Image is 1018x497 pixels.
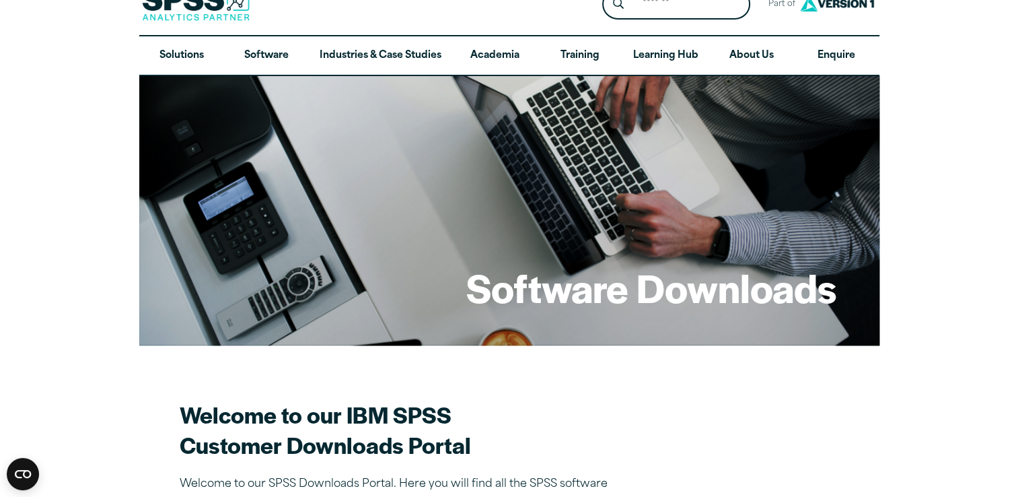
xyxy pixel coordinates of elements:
h2: Welcome to our IBM SPSS Customer Downloads Portal [180,399,651,460]
a: Enquire [794,36,879,75]
a: About Us [709,36,794,75]
a: Industries & Case Studies [309,36,452,75]
a: Academia [452,36,537,75]
a: Software [224,36,309,75]
a: Solutions [139,36,224,75]
nav: Desktop version of site main menu [139,36,879,75]
button: Open CMP widget [7,458,39,490]
a: Training [537,36,622,75]
h1: Software Downloads [466,261,836,314]
a: Learning Hub [622,36,709,75]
